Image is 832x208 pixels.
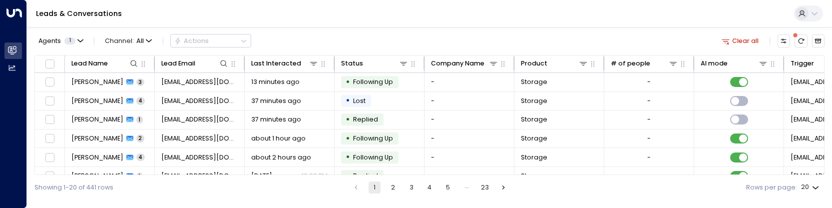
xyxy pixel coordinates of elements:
[71,115,123,124] span: Christina Lal
[34,34,86,47] button: Agents1
[71,153,123,162] span: Manpreet Singh
[442,181,454,193] button: Go to page 5
[136,116,143,123] span: 1
[424,110,514,129] td: -
[44,114,55,125] span: Toggle select row
[746,183,797,192] label: Rows per page:
[251,58,319,69] div: Last Interacted
[521,153,547,162] span: Storage
[36,8,122,18] a: Leads & Conversations
[791,58,814,69] div: Trigger
[387,181,399,193] button: Go to page 2
[161,77,238,86] span: sammyc32ea@outlook.com
[44,95,55,107] span: Toggle select row
[251,153,311,162] span: about 2 hours ago
[161,153,238,162] span: Manpreetsinghflora1@gmail.com
[101,34,155,47] button: Channel:All
[701,58,769,69] div: AI mode
[44,76,55,88] span: Toggle select row
[353,96,366,105] span: Lost
[161,115,238,124] span: christinalal9295@gmail.com
[71,77,123,86] span: Samantha Cartwright
[521,134,547,143] span: Storage
[251,134,306,143] span: about 1 hour ago
[353,153,393,161] span: Following Up
[71,96,123,105] span: Christina Lal
[424,129,514,148] td: -
[353,115,378,123] span: Replied
[71,58,108,69] div: Lead Name
[611,58,679,69] div: # of people
[647,115,651,124] div: -
[647,171,651,180] div: -
[64,37,75,44] span: 1
[812,34,825,47] button: Archived Leads
[406,181,417,193] button: Go to page 3
[251,77,300,86] span: 13 minutes ago
[161,96,238,105] span: christinalal9295@gmail.com
[44,170,55,182] span: Toggle select row
[497,181,509,193] button: Go to next page
[44,133,55,144] span: Toggle select row
[521,58,547,69] div: Product
[611,58,650,69] div: # of people
[346,74,350,90] div: •
[521,77,547,86] span: Storage
[424,148,514,166] td: -
[701,58,728,69] div: AI mode
[341,58,363,69] div: Status
[71,58,139,69] div: Lead Name
[778,34,790,47] button: Customize
[423,181,435,193] button: Go to page 4
[801,180,821,194] div: 20
[424,92,514,110] td: -
[302,171,328,180] p: 12:22 PM
[161,58,195,69] div: Lead Email
[460,181,472,193] div: …
[136,97,145,104] span: 4
[369,181,381,193] button: page 1
[647,134,651,143] div: -
[431,58,499,69] div: Company Name
[136,172,143,180] span: 1
[346,112,350,127] div: •
[170,34,251,47] button: Actions
[161,58,229,69] div: Lead Email
[521,115,547,124] span: Storage
[795,34,807,47] span: There are new threads available. Refresh the grid to view the latest updates.
[718,34,763,47] button: Clear all
[251,96,301,105] span: 37 minutes ago
[521,171,547,180] span: Storage
[161,134,238,143] span: faulkner89@msn.com
[647,96,651,105] div: -
[101,34,155,47] span: Channel:
[136,153,145,161] span: 4
[71,134,123,143] span: Carl-James Faulkner
[521,58,589,69] div: Product
[647,153,651,162] div: -
[161,171,238,180] span: Manpreetsinghflora1@gmail.com
[44,151,55,163] span: Toggle select row
[136,37,144,44] span: All
[353,77,393,86] span: Following Up
[647,77,651,86] div: -
[479,181,491,193] button: Go to page 23
[71,171,123,180] span: Manpreet Singh
[341,58,409,69] div: Status
[251,58,301,69] div: Last Interacted
[353,134,393,142] span: Following Up
[34,183,113,192] div: Showing 1-20 of 441 rows
[170,34,251,47] div: Button group with a nested menu
[353,171,378,180] span: Replied
[251,171,272,180] span: Sep 27, 2025
[350,181,509,193] nav: pagination navigation
[136,134,144,142] span: 2
[174,37,209,45] div: Actions
[251,115,301,124] span: 37 minutes ago
[38,38,61,44] span: Agents
[346,93,350,108] div: •
[346,168,350,184] div: •
[136,78,144,86] span: 3
[424,167,514,185] td: -
[346,149,350,165] div: •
